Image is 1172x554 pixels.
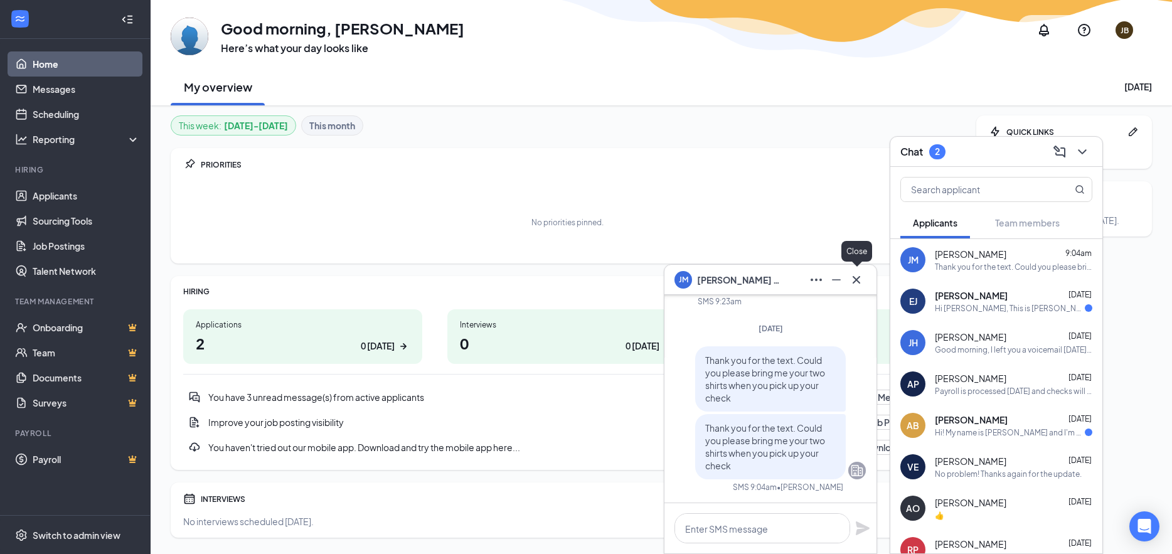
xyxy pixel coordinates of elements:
h1: 2 [196,333,410,354]
svg: QuestionInfo [1077,23,1092,38]
div: Close [841,241,872,262]
div: Hi [PERSON_NAME], This is [PERSON_NAME]. I'm looking forward to becoming a [PERSON_NAME] ace team... [935,303,1085,314]
svg: Cross [849,272,864,287]
h3: Chat [900,145,923,159]
svg: DoubleChatActive [188,391,201,403]
span: [PERSON_NAME] [935,538,1006,550]
div: Reporting [33,133,141,146]
h1: 0 [460,333,674,354]
a: OnboardingCrown [33,315,140,340]
button: ComposeMessage [1050,142,1070,162]
svg: Minimize [829,272,844,287]
button: Cross [846,270,866,290]
span: • [PERSON_NAME] [777,482,843,493]
div: JB [1121,25,1129,36]
a: Sourcing Tools [33,208,140,233]
span: [DATE] [759,324,783,333]
span: [PERSON_NAME] [935,331,1006,343]
div: No interviews scheduled [DATE]. [183,515,951,528]
div: No priorities pinned. [531,217,604,228]
div: Improve your job posting visibility [208,416,820,429]
div: Improve your job posting visibility [183,410,951,435]
div: Team Management [15,296,137,307]
div: Hi! My name is [PERSON_NAME] and I'm a [DEMOGRAPHIC_DATA] UCI student. My most recent retail expe... [935,427,1085,438]
div: 👍 [935,510,944,521]
a: DownloadYou haven't tried out our mobile app. Download and try the mobile app here...Download AppPin [183,435,951,460]
span: [PERSON_NAME] [935,289,1008,302]
a: Interviews00 [DATE]ArrowRight [447,309,686,364]
span: [PERSON_NAME] [935,248,1006,260]
a: SurveysCrown [33,390,140,415]
div: INTERVIEWS [201,494,951,504]
a: Scheduling [33,102,140,127]
span: Team members [995,217,1060,228]
span: [PERSON_NAME] [935,496,1006,509]
div: 2 [935,146,940,157]
svg: MagnifyingGlass [1075,184,1085,194]
span: Thank you for the text. Could you please bring me your two shirts when you pick up your check [705,354,825,403]
svg: Company [850,463,865,478]
svg: ChevronDown [1075,144,1090,159]
div: SMS 9:23am [698,296,742,307]
span: Thank you for the text. Could you please bring me your two shirts when you pick up your check [705,422,825,471]
div: Good morning, I left you a voicemail [DATE] afternoon. Could you please give me a call back if yo... [935,344,1092,355]
svg: ArrowRight [662,340,674,353]
div: HIRING [183,286,951,297]
span: [DATE] [1068,497,1092,506]
div: AO [906,502,920,514]
span: [PERSON_NAME] [935,372,1006,385]
div: PRIORITIES [201,159,951,170]
svg: Notifications [1036,23,1052,38]
div: Applications [196,319,410,330]
div: JM [908,253,919,266]
svg: Ellipses [809,272,824,287]
svg: Bolt [989,125,1001,138]
a: Job Postings [33,233,140,258]
button: ChevronDown [1072,142,1092,162]
svg: Download [188,441,201,454]
span: Applicants [913,217,957,228]
span: [DATE] [1068,290,1092,299]
div: You haven't tried out our mobile app. Download and try the mobile app here... [183,435,951,460]
a: Applicants [33,183,140,208]
a: Messages [33,77,140,102]
a: Talent Network [33,258,140,284]
a: DoubleChatActiveYou have 3 unread message(s) from active applicantsRead MessagesPin [183,385,951,410]
div: You have 3 unread message(s) from active applicants [183,385,951,410]
span: [PERSON_NAME] [935,455,1006,467]
div: You haven't tried out our mobile app. Download and try the mobile app here... [208,441,843,454]
h2: My overview [184,79,252,95]
span: [DATE] [1068,331,1092,341]
svg: Plane [855,521,870,536]
h1: Good morning, [PERSON_NAME] [221,18,464,39]
a: Applications20 [DATE]ArrowRight [183,309,422,364]
svg: ComposeMessage [1052,144,1067,159]
button: Minimize [826,270,846,290]
svg: Collapse [121,13,134,26]
svg: ArrowRight [397,340,410,353]
div: This week : [179,119,288,132]
div: [DATE] [1124,80,1152,93]
div: 0 [DATE] [626,339,659,353]
div: Thank you for the text. Could you please bring me your two shirts when you pick up your check [935,262,1092,272]
div: QUICK LINKS [1006,127,1122,137]
div: Payroll is processed [DATE] and checks will be ready [DATE] around 10am. [935,386,1092,397]
span: [PERSON_NAME] Marriott [697,273,785,287]
h3: Here’s what your day looks like [221,41,464,55]
svg: WorkstreamLogo [14,13,26,25]
div: Hiring [15,164,137,175]
div: AB [907,419,919,432]
a: Home [33,51,140,77]
div: You have 3 unread message(s) from active applicants [208,391,839,403]
svg: Pen [1127,125,1139,138]
button: Read Messages [846,390,929,405]
img: JEFF BENNETT [171,18,208,55]
svg: Calendar [183,493,196,505]
a: PayrollCrown [33,447,140,472]
span: [PERSON_NAME] [935,413,1008,426]
button: Review Job Postings [828,415,929,430]
div: 0 [DATE] [361,339,395,353]
input: Search applicant [901,178,1050,201]
div: VE [907,461,919,473]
